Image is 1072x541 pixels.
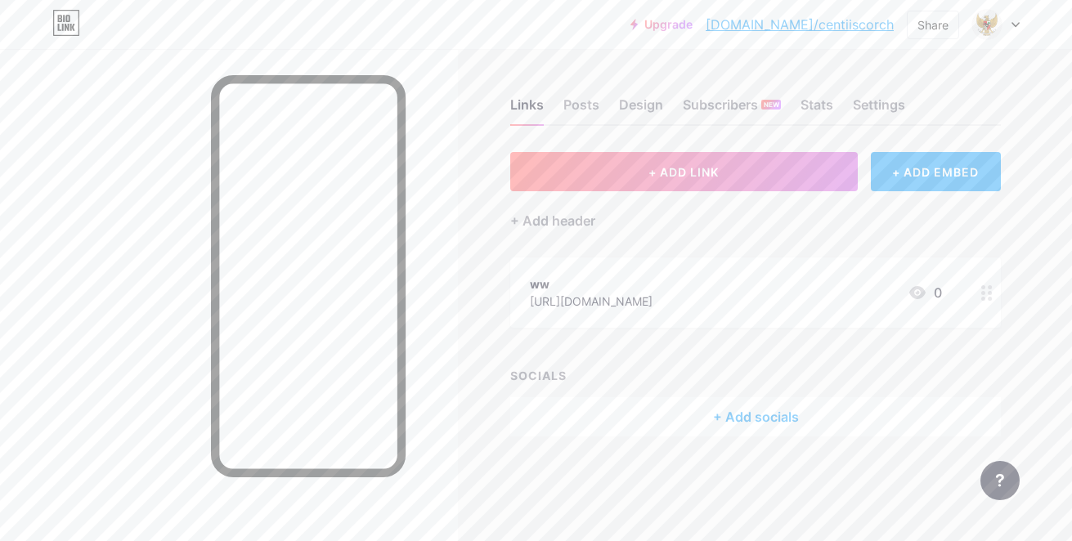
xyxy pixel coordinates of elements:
[630,18,693,31] a: Upgrade
[871,152,1001,191] div: + ADD EMBED
[971,9,1002,40] img: centiiscorch
[648,165,719,179] span: + ADD LINK
[510,367,1001,384] div: SOCIALS
[706,15,894,34] a: [DOMAIN_NAME]/centiiscorch
[530,293,653,310] div: [URL][DOMAIN_NAME]
[563,95,599,124] div: Posts
[510,397,1001,436] div: + Add socials
[510,211,595,230] div: + Add header
[683,95,781,124] div: Subscribers
[853,95,905,124] div: Settings
[530,275,653,293] div: ww
[908,283,942,302] div: 0
[917,16,949,34] div: Share
[619,95,663,124] div: Design
[764,100,779,110] span: NEW
[510,95,544,124] div: Links
[510,152,858,191] button: + ADD LINK
[801,95,833,124] div: Stats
